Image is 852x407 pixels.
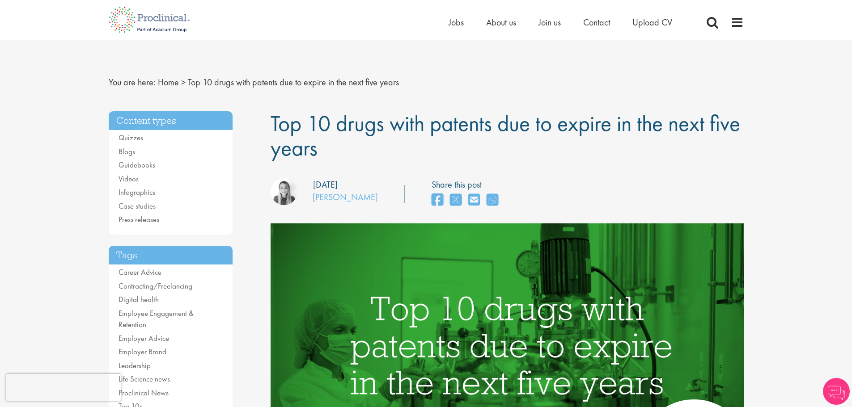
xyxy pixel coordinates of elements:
[188,76,399,88] span: Top 10 drugs with patents due to expire in the next five years
[432,191,443,210] a: share on facebook
[271,178,297,205] img: Hannah Burke
[450,191,462,210] a: share on twitter
[313,191,378,203] a: [PERSON_NAME]
[487,191,498,210] a: share on whats app
[119,187,155,197] a: Infographics
[449,17,464,28] a: Jobs
[109,111,233,130] h3: Content types
[119,160,155,170] a: Guidebooks
[486,17,516,28] a: About us
[313,178,338,191] div: [DATE]
[119,281,192,291] a: Contracting/Freelancing
[119,333,169,343] a: Employer Advice
[6,374,121,401] iframe: reCAPTCHA
[119,294,159,304] a: Digital health
[158,76,179,88] a: breadcrumb link
[119,201,156,211] a: Case studies
[119,174,139,184] a: Videos
[538,17,561,28] a: Join us
[119,147,135,156] a: Blogs
[119,347,166,357] a: Employer Brand
[109,76,156,88] span: You are here:
[181,76,186,88] span: >
[109,246,233,265] h3: Tags
[271,109,740,162] span: Top 10 drugs with patents due to expire in the next five years
[468,191,480,210] a: share on email
[583,17,610,28] a: Contact
[823,378,850,405] img: Chatbot
[119,133,143,143] a: Quizzes
[119,388,169,398] a: Proclinical News
[119,308,194,330] a: Employee Engagement & Retention
[432,178,503,191] label: Share this post
[119,267,161,277] a: Career Advice
[119,374,170,384] a: Life Science news
[119,361,151,370] a: Leadership
[632,17,672,28] a: Upload CV
[119,214,159,224] a: Press releases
